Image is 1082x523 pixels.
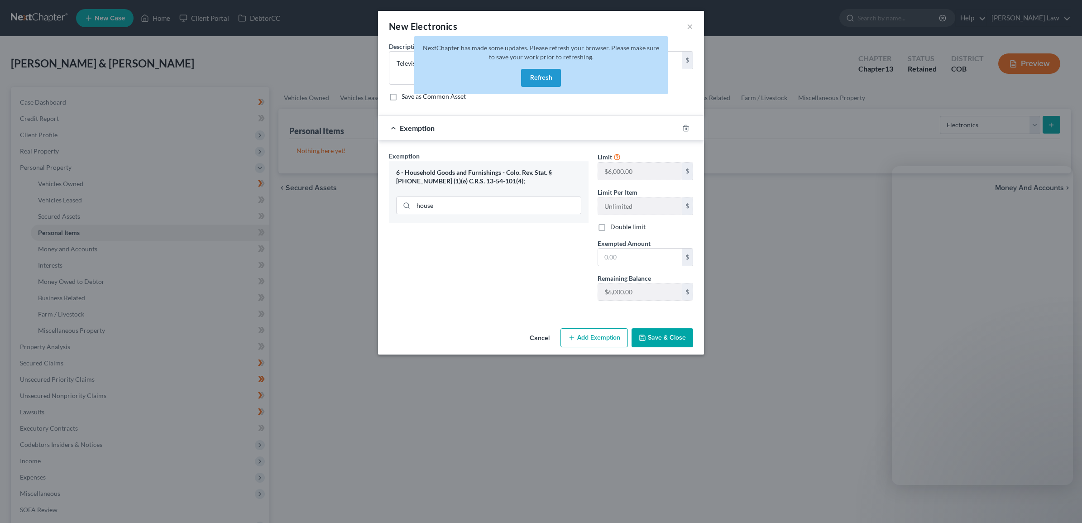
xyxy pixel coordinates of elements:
div: $ [682,163,693,180]
div: $ [682,283,693,301]
input: -- [598,197,682,215]
iframe: Intercom live chat [892,166,1073,485]
div: $ [682,52,693,69]
button: Refresh [521,69,561,87]
span: Exemption [389,152,420,160]
div: $ [682,249,693,266]
span: Description [389,43,422,50]
span: Exemption [400,124,435,132]
button: Save & Close [632,328,693,347]
span: Exempted Amount [598,240,651,247]
input: -- [598,283,682,301]
input: 0.00 [598,249,682,266]
div: $ [682,197,693,215]
label: Double limit [610,222,646,231]
label: Limit Per Item [598,187,637,197]
button: × [687,21,693,32]
span: Limit [598,153,612,161]
iframe: Intercom live chat [1051,492,1073,514]
label: Remaining Balance [598,273,651,283]
div: 6 - Household Goods and Furnishings - Colo. Rev. Stat. § [PHONE_NUMBER] (1)(e) C.R.S. 13-54-101(4); [396,168,581,185]
input: -- [598,163,682,180]
button: Cancel [522,329,557,347]
div: New Electronics [389,20,457,33]
label: Save as Common Asset [402,92,466,101]
button: Add Exemption [560,328,628,347]
span: NextChapter has made some updates. Please refresh your browser. Please make sure to save your wor... [423,44,659,61]
input: Search exemption rules... [413,197,581,214]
